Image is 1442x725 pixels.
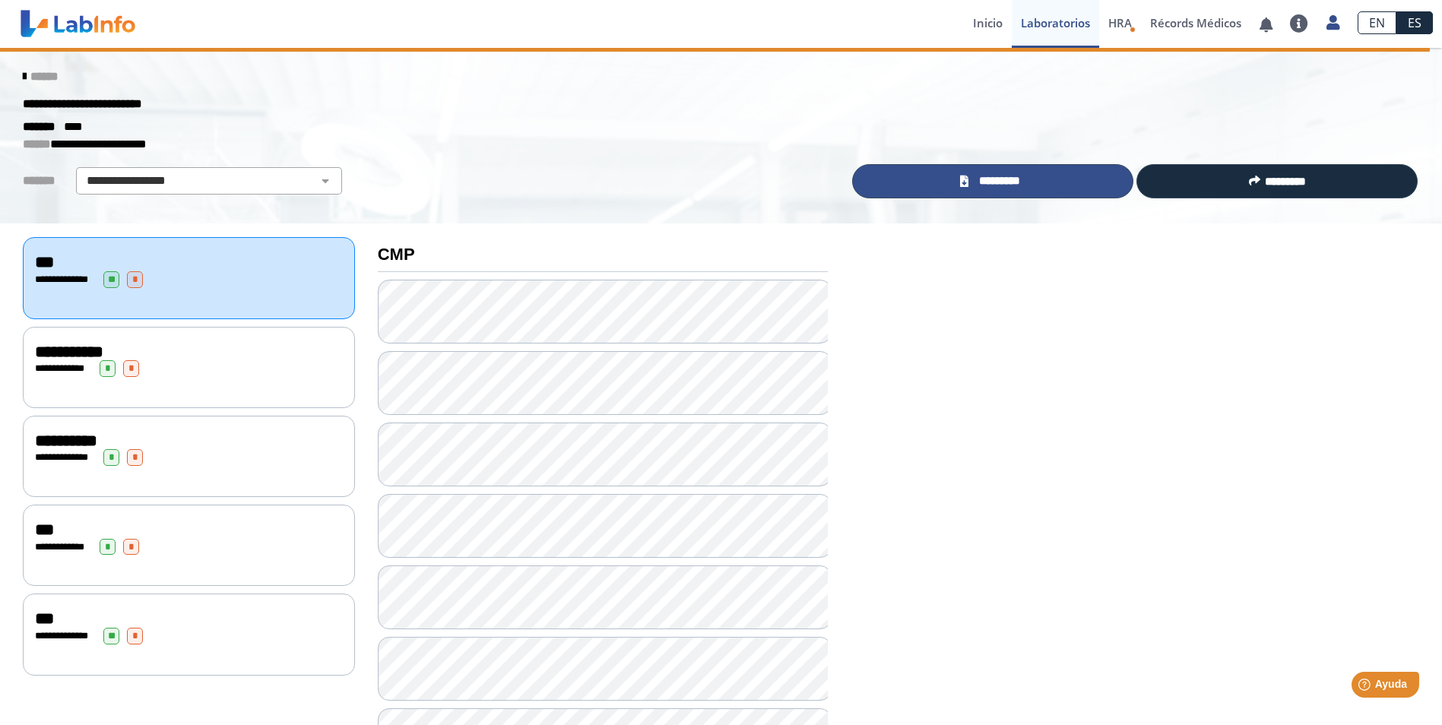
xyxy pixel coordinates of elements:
a: EN [1358,11,1396,34]
iframe: Help widget launcher [1307,666,1425,708]
span: HRA [1108,15,1132,30]
b: CMP [378,245,415,264]
a: ES [1396,11,1433,34]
